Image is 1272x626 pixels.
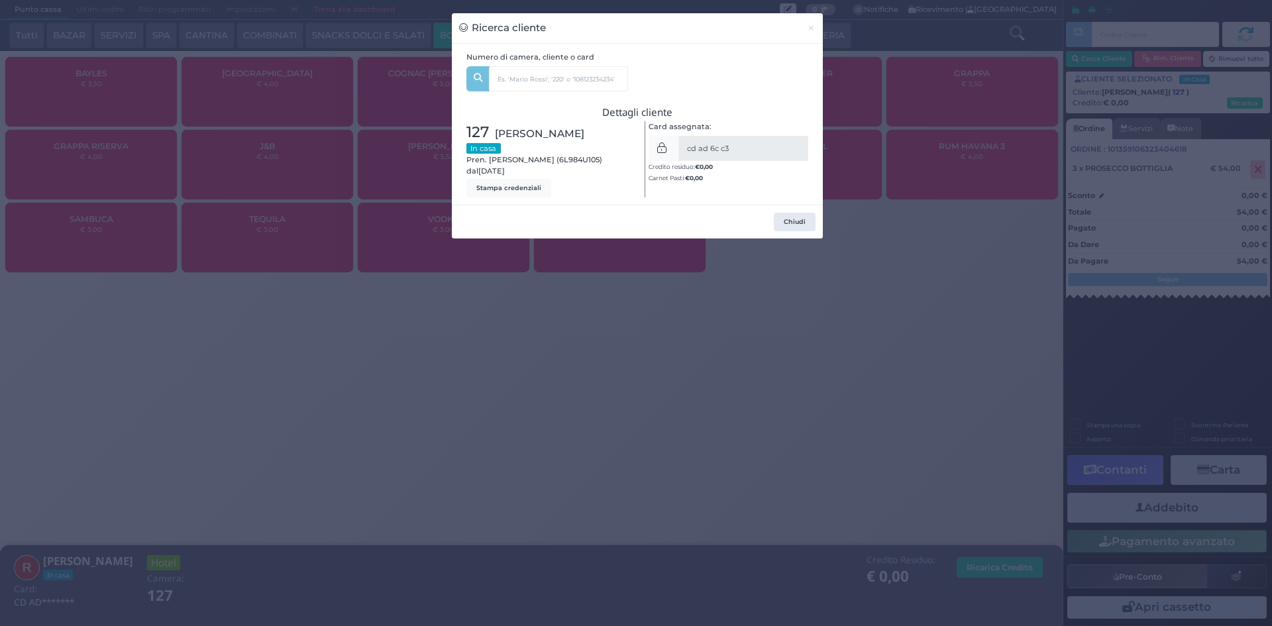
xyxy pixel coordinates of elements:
[459,21,546,36] h3: Ricerca cliente
[466,143,501,154] small: In casa
[466,52,594,63] label: Numero di camera, cliente o card
[800,13,823,43] button: Chiudi
[690,174,703,182] span: 0,00
[459,121,637,197] div: Pren. [PERSON_NAME] (6L984U105) dal
[466,121,489,144] span: 127
[807,21,816,35] span: ×
[466,179,551,197] button: Stampa credenziali
[700,162,713,171] span: 0,00
[489,66,628,91] input: Es. 'Mario Rossi', '220' o '108123234234'
[466,107,809,118] h3: Dettagli cliente
[649,174,703,182] small: Carnet Pasti:
[649,121,712,132] label: Card assegnata:
[774,213,816,231] button: Chiudi
[695,163,713,170] b: €
[495,126,584,141] span: [PERSON_NAME]
[478,166,505,177] span: [DATE]
[649,163,713,170] small: Credito residuo:
[685,174,703,182] b: €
